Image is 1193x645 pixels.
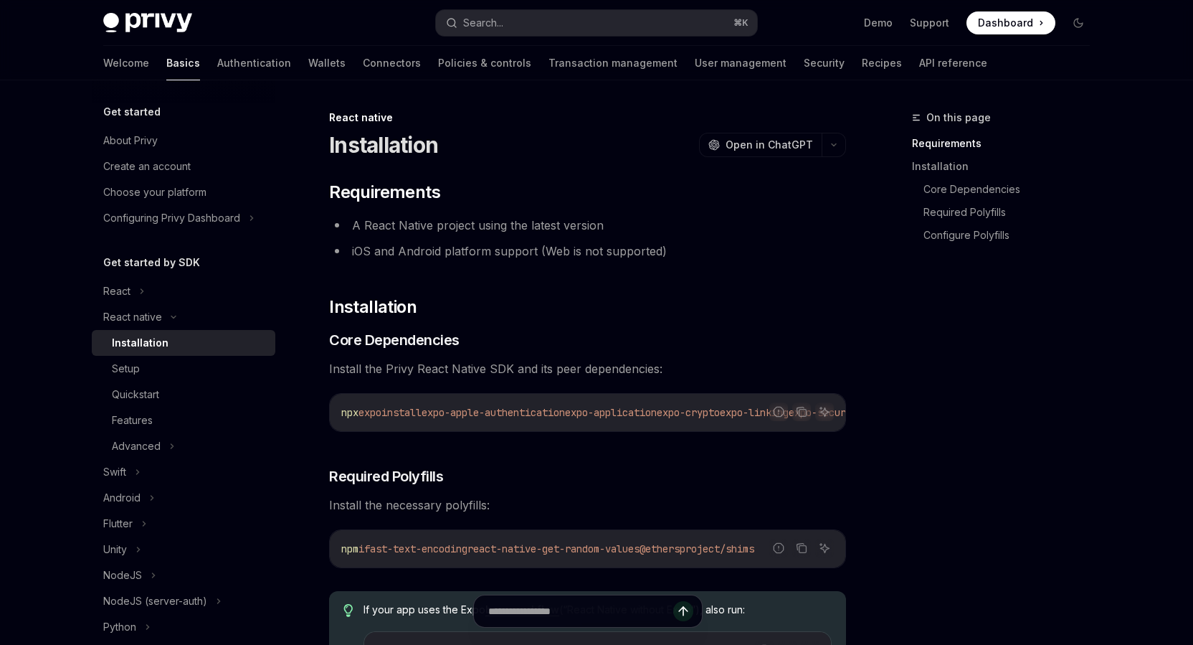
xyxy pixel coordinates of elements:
[436,10,757,36] button: Search...⌘K
[103,132,158,149] div: About Privy
[103,184,206,201] div: Choose your platform
[815,539,834,557] button: Ask AI
[815,402,834,421] button: Ask AI
[363,46,421,80] a: Connectors
[789,406,886,419] span: expo-secure-store
[733,17,748,29] span: ⌘ K
[308,46,346,80] a: Wallets
[657,406,720,419] span: expo-crypto
[112,438,161,455] div: Advanced
[103,254,200,271] h5: Get started by SDK
[329,110,846,125] div: React native
[926,109,991,126] span: On this page
[92,356,275,382] a: Setup
[103,209,240,227] div: Configuring Privy Dashboard
[92,330,275,356] a: Installation
[103,618,136,636] div: Python
[467,542,640,555] span: react-native-get-random-values
[864,16,893,30] a: Demo
[862,46,902,80] a: Recipes
[103,463,126,481] div: Swift
[919,46,987,80] a: API reference
[103,309,162,326] div: React native
[695,46,786,80] a: User management
[548,46,678,80] a: Transaction management
[726,138,813,152] span: Open in ChatGPT
[103,283,130,300] div: React
[329,330,460,350] span: Core Dependencies
[699,133,822,157] button: Open in ChatGPT
[112,386,159,403] div: Quickstart
[792,539,811,557] button: Copy the contents from the code block
[910,16,949,30] a: Support
[463,14,503,32] div: Search...
[640,542,754,555] span: @ethersproject/shims
[92,179,275,205] a: Choose your platform
[103,13,192,33] img: dark logo
[217,46,291,80] a: Authentication
[166,46,200,80] a: Basics
[422,406,565,419] span: expo-apple-authentication
[673,601,693,621] button: Send message
[923,224,1101,247] a: Configure Polyfills
[103,593,207,610] div: NodeJS (server-auth)
[565,406,657,419] span: expo-application
[329,466,443,486] span: Required Polyfills
[112,334,168,352] div: Installation
[329,241,846,261] li: iOS and Android platform support (Web is not supported)
[381,406,422,419] span: install
[103,541,127,558] div: Unity
[364,542,467,555] span: fast-text-encoding
[329,296,417,319] span: Installation
[329,215,846,235] li: A React Native project using the latest version
[769,539,788,557] button: Report incorrect code
[341,406,358,419] span: npx
[358,406,381,419] span: expo
[358,542,364,555] span: i
[769,402,788,421] button: Report incorrect code
[103,515,133,532] div: Flutter
[329,495,846,515] span: Install the necessary polyfills:
[923,178,1101,201] a: Core Dependencies
[112,360,140,377] div: Setup
[792,402,811,421] button: Copy the contents from the code block
[103,489,141,507] div: Android
[966,11,1055,34] a: Dashboard
[438,46,531,80] a: Policies & controls
[103,46,149,80] a: Welcome
[912,132,1101,155] a: Requirements
[112,412,153,429] div: Features
[978,16,1033,30] span: Dashboard
[329,359,846,379] span: Install the Privy React Native SDK and its peer dependencies:
[92,408,275,433] a: Features
[103,158,191,175] div: Create an account
[92,128,275,154] a: About Privy
[804,46,845,80] a: Security
[329,181,440,204] span: Requirements
[912,155,1101,178] a: Installation
[92,154,275,179] a: Create an account
[92,382,275,408] a: Quickstart
[720,406,789,419] span: expo-linking
[329,132,438,158] h1: Installation
[1067,11,1090,34] button: Toggle dark mode
[923,201,1101,224] a: Required Polyfills
[103,103,161,121] h5: Get started
[341,542,358,555] span: npm
[103,567,142,584] div: NodeJS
